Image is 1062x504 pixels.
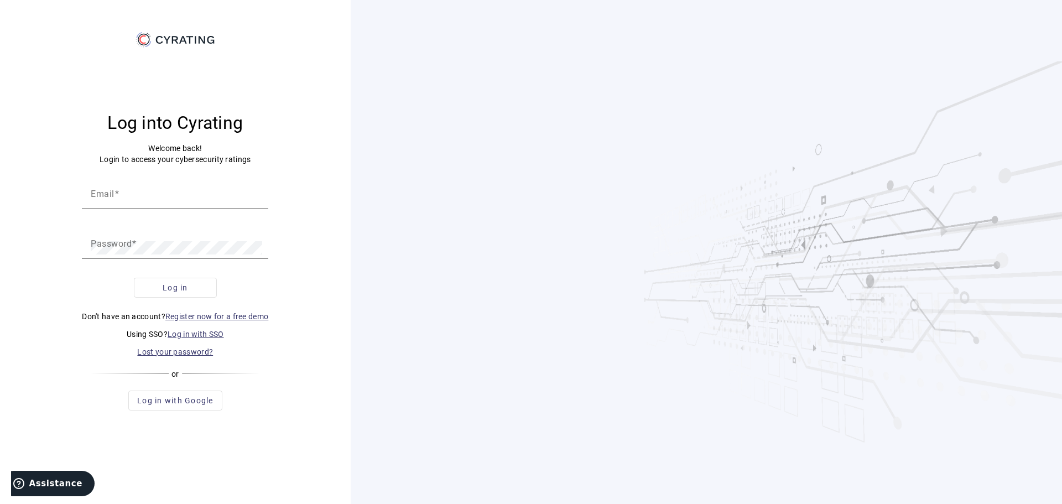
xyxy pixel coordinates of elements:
button: Log in [134,278,217,298]
span: Log in with Google [137,395,214,406]
div: or [90,368,260,380]
g: CYRATING [156,36,215,44]
a: Lost your password? [137,347,213,356]
p: Don't have an account? [82,311,268,322]
a: Register now for a free demo [165,312,268,321]
button: Log in with Google [128,391,222,411]
p: Welcome back! Login to access your cybersecurity ratings [82,143,268,165]
iframe: Ouvre un widget dans lequel vous pouvez trouver plus d’informations [11,471,95,498]
h3: Log into Cyrating [82,112,268,134]
mat-label: Password [91,238,132,248]
span: Log in [163,282,188,293]
a: Log in with SSO [168,330,224,339]
mat-label: Email [91,188,114,199]
p: Using SSO? [82,329,268,340]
